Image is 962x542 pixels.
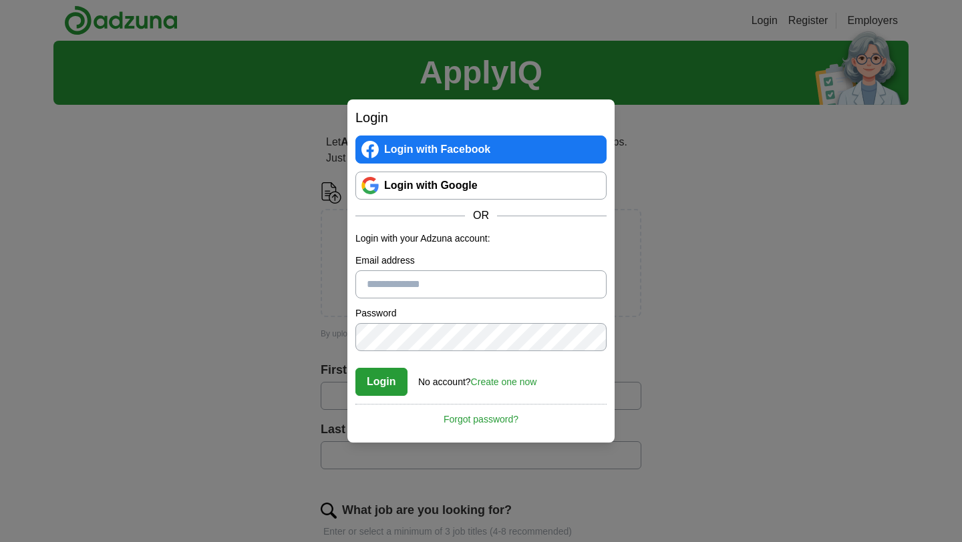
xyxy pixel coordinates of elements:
p: Login with your Adzuna account: [355,232,607,246]
a: Login with Google [355,172,607,200]
button: Login [355,368,408,396]
a: Create one now [471,376,537,387]
a: Forgot password? [355,404,607,427]
label: Password [355,306,607,320]
span: OR [465,208,497,224]
label: Email address [355,254,607,268]
h2: Login [355,107,607,127]
a: Login with Facebook [355,135,607,164]
div: No account? [418,367,536,389]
